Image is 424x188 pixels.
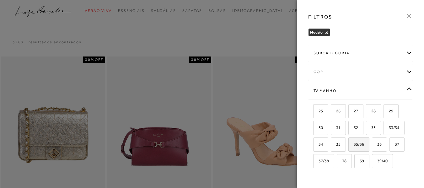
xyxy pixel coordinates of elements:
span: 37/38 [314,158,329,163]
span: 34 [314,142,323,147]
input: 37 [389,142,395,148]
input: 33 [365,126,371,132]
input: 35/36 [347,142,354,148]
input: 32 [347,126,354,132]
span: 27 [349,109,358,113]
h3: FILTROS [308,13,332,20]
input: 31 [330,126,336,132]
input: 33/34 [383,126,389,132]
input: 35 [330,142,336,148]
input: 36 [371,142,377,148]
span: 33/34 [384,125,399,130]
span: 28 [367,109,376,113]
input: 39 [353,159,360,165]
span: 38 [337,158,346,163]
span: 33 [367,125,376,130]
div: subcategoria [309,45,412,62]
span: Modelo [310,30,323,35]
span: 37 [390,142,399,147]
span: 36 [373,142,382,147]
input: 34 [312,142,319,148]
input: 37/38 [312,159,319,165]
span: 32 [349,125,358,130]
input: 30 [312,126,319,132]
span: 39 [355,158,364,163]
input: 26 [330,109,336,115]
button: Modelo Close [325,30,328,35]
input: 27 [347,109,354,115]
input: 25 [312,109,319,115]
span: 29 [384,109,393,113]
div: cor [309,64,412,80]
div: Tamanho [309,83,412,99]
input: 38 [336,159,342,165]
span: 30 [314,125,323,130]
span: 35/36 [349,142,364,147]
span: 31 [331,125,341,130]
span: 25 [314,109,323,113]
input: 39/40 [371,159,377,165]
span: 35 [331,142,341,147]
span: 39/40 [373,158,388,163]
span: 26 [331,109,341,113]
input: 28 [365,109,371,115]
input: 29 [383,109,389,115]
